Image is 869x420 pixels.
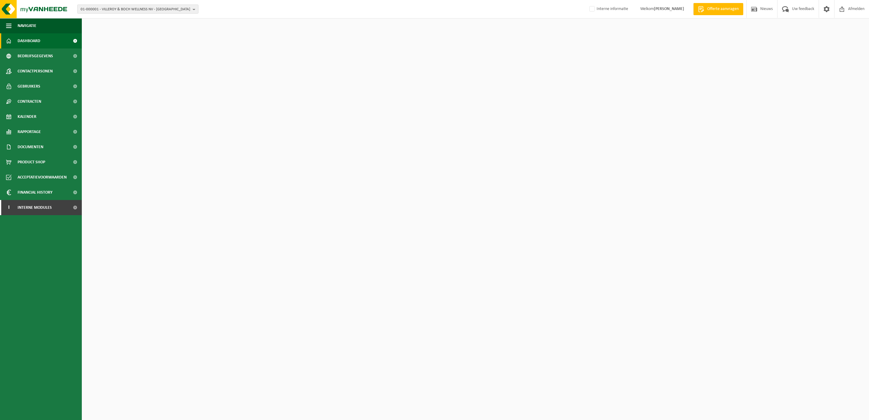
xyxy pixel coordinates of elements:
[588,5,628,14] label: Interne informatie
[693,3,743,15] a: Offerte aanvragen
[18,33,40,48] span: Dashboard
[6,200,12,215] span: I
[81,5,190,14] span: 01-000001 - VILLEROY & BOCH WELLNESS NV - [GEOGRAPHIC_DATA]
[18,109,36,124] span: Kalender
[18,185,52,200] span: Financial History
[18,94,41,109] span: Contracten
[654,7,684,11] strong: [PERSON_NAME]
[18,155,45,170] span: Product Shop
[18,18,36,33] span: Navigatie
[706,6,740,12] span: Offerte aanvragen
[18,200,52,215] span: Interne modules
[18,170,67,185] span: Acceptatievoorwaarden
[18,124,41,139] span: Rapportage
[18,139,43,155] span: Documenten
[18,79,40,94] span: Gebruikers
[18,64,53,79] span: Contactpersonen
[77,5,198,14] button: 01-000001 - VILLEROY & BOCH WELLNESS NV - [GEOGRAPHIC_DATA]
[18,48,53,64] span: Bedrijfsgegevens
